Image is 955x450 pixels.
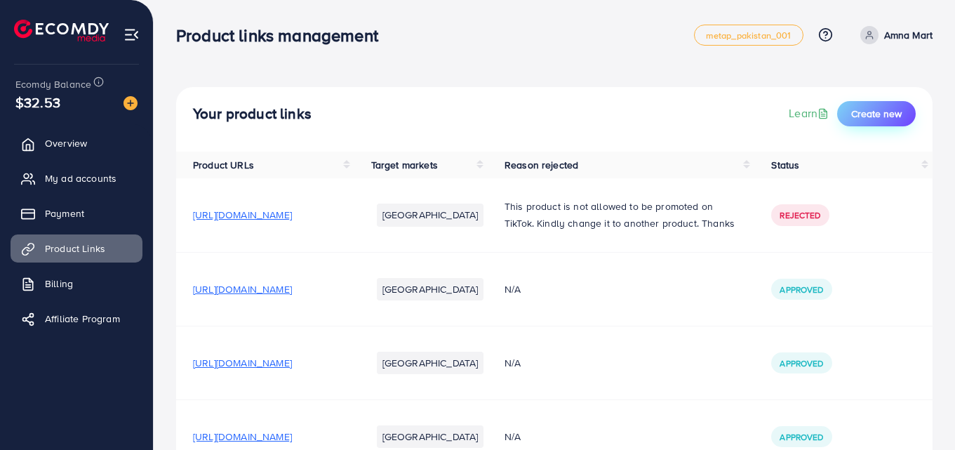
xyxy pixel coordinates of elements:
[193,356,292,370] span: [URL][DOMAIN_NAME]
[377,204,484,226] li: [GEOGRAPHIC_DATA]
[15,92,60,112] span: $32.53
[505,430,521,444] span: N/A
[45,171,116,185] span: My ad accounts
[505,356,521,370] span: N/A
[45,136,87,150] span: Overview
[377,425,484,448] li: [GEOGRAPHIC_DATA]
[855,26,933,44] a: Amna Mart
[505,158,578,172] span: Reason rejected
[45,241,105,256] span: Product Links
[123,27,140,43] img: menu
[11,234,142,263] a: Product Links
[193,282,292,296] span: [URL][DOMAIN_NAME]
[377,278,484,300] li: [GEOGRAPHIC_DATA]
[11,270,142,298] a: Billing
[789,105,832,121] a: Learn
[176,25,389,46] h3: Product links management
[193,430,292,444] span: [URL][DOMAIN_NAME]
[15,77,91,91] span: Ecomdy Balance
[780,209,820,221] span: Rejected
[884,27,933,44] p: Amna Mart
[11,305,142,333] a: Affiliate Program
[851,107,902,121] span: Create new
[505,198,737,232] p: This product is not allowed to be promoted on TikTok. Kindly change it to another product. Thanks
[123,96,138,110] img: image
[11,199,142,227] a: Payment
[11,164,142,192] a: My ad accounts
[771,158,799,172] span: Status
[780,284,823,296] span: Approved
[505,282,521,296] span: N/A
[14,20,109,41] img: logo
[45,312,120,326] span: Affiliate Program
[193,158,254,172] span: Product URLs
[45,277,73,291] span: Billing
[780,431,823,443] span: Approved
[11,129,142,157] a: Overview
[694,25,803,46] a: metap_pakistan_001
[837,101,916,126] button: Create new
[193,208,292,222] span: [URL][DOMAIN_NAME]
[371,158,438,172] span: Target markets
[45,206,84,220] span: Payment
[706,31,792,40] span: metap_pakistan_001
[895,387,944,439] iframe: Chat
[377,352,484,374] li: [GEOGRAPHIC_DATA]
[780,357,823,369] span: Approved
[193,105,312,123] h4: Your product links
